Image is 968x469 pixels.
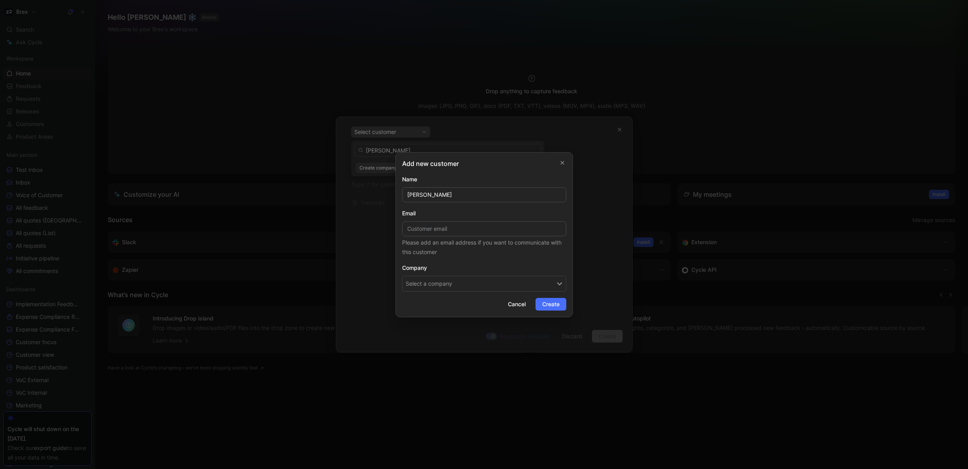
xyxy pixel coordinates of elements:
[535,298,566,311] button: Create
[402,175,566,184] div: Name
[402,238,566,257] div: Please add an email address if you want to communicate with this customer
[402,263,566,273] h2: Company
[501,298,532,311] button: Cancel
[402,276,566,292] button: Select a company
[402,187,566,202] input: Customer name
[402,209,566,218] div: Email
[508,299,526,309] span: Cancel
[402,221,566,236] input: Customer email
[402,159,459,168] h2: Add new customer
[542,299,560,309] span: Create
